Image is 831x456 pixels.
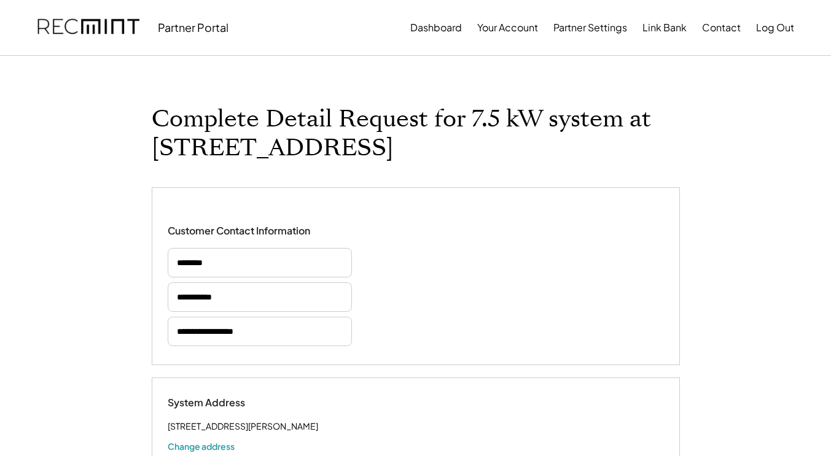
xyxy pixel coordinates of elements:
[168,225,310,238] div: Customer Contact Information
[168,440,235,452] button: Change address
[756,15,794,40] button: Log Out
[37,7,139,48] img: recmint-logotype%403x.png
[152,105,680,163] h1: Complete Detail Request for 7.5 kW system at [STREET_ADDRESS]
[642,15,687,40] button: Link Bank
[477,15,538,40] button: Your Account
[410,15,462,40] button: Dashboard
[702,15,741,40] button: Contact
[553,15,627,40] button: Partner Settings
[168,419,318,434] div: [STREET_ADDRESS][PERSON_NAME]
[168,396,291,409] div: System Address
[158,20,228,34] div: Partner Portal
